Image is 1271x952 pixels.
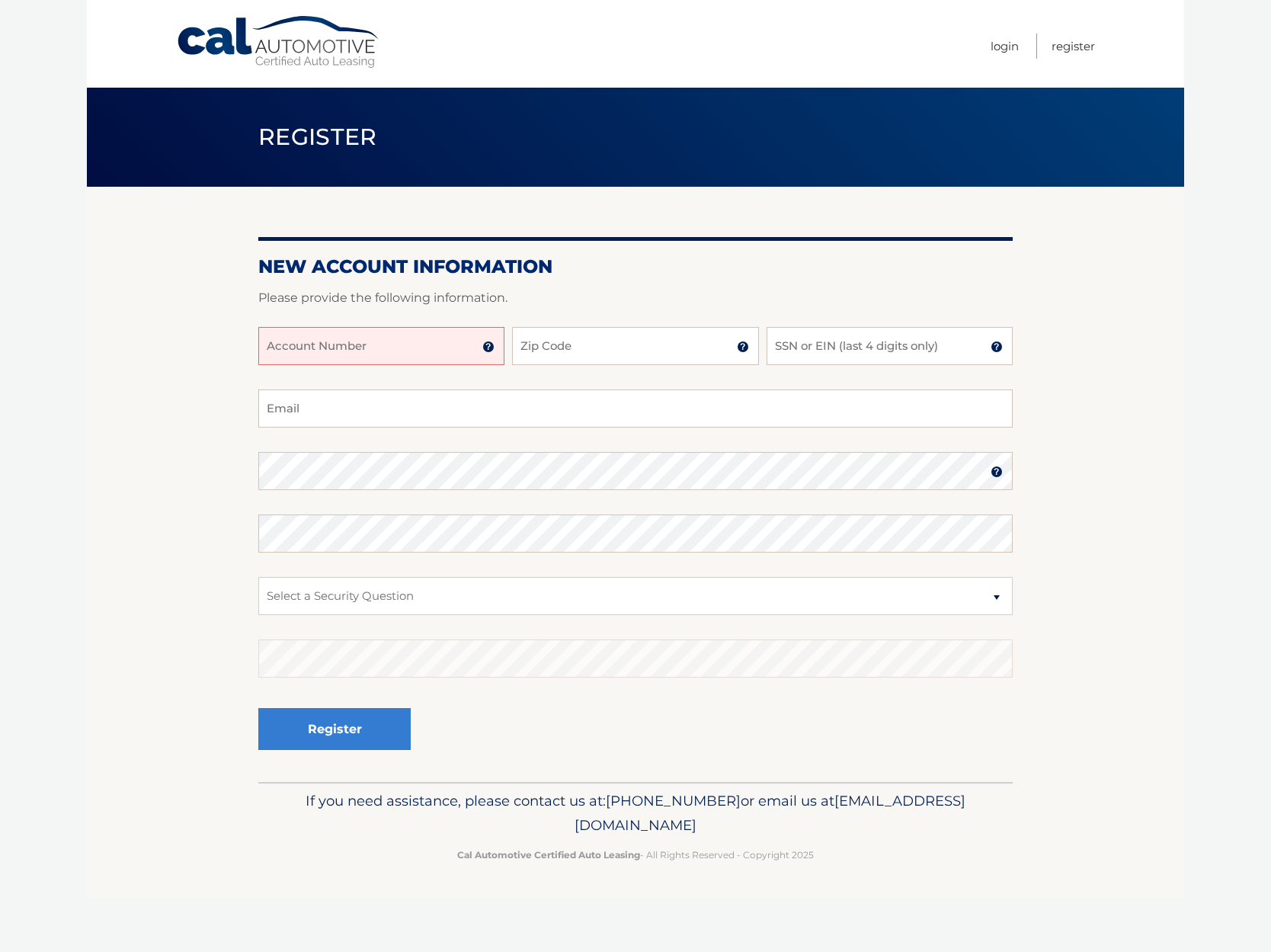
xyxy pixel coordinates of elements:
[606,792,741,809] span: [PHONE_NUMBER]
[991,466,1003,478] img: tooltip.svg
[258,287,1013,309] p: Please provide the following information.
[1052,34,1095,59] a: Register
[991,34,1019,59] a: Login
[268,789,1003,838] p: If you need assistance, please contact us at: or email us at
[268,847,1003,863] p: - All Rights Reserved - Copyright 2025
[482,341,495,353] img: tooltip.svg
[258,327,504,365] input: Account Number
[258,123,377,151] span: Register
[767,327,1013,365] input: SSN or EIN (last 4 digits only)
[258,708,411,750] button: Register
[176,15,382,69] a: Cal Automotive
[258,255,1013,278] h2: New Account Information
[991,341,1003,353] img: tooltip.svg
[512,327,758,365] input: Zip Code
[258,389,1013,428] input: Email
[575,792,965,834] span: [EMAIL_ADDRESS][DOMAIN_NAME]
[457,849,640,861] strong: Cal Automotive Certified Auto Leasing
[737,341,749,353] img: tooltip.svg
